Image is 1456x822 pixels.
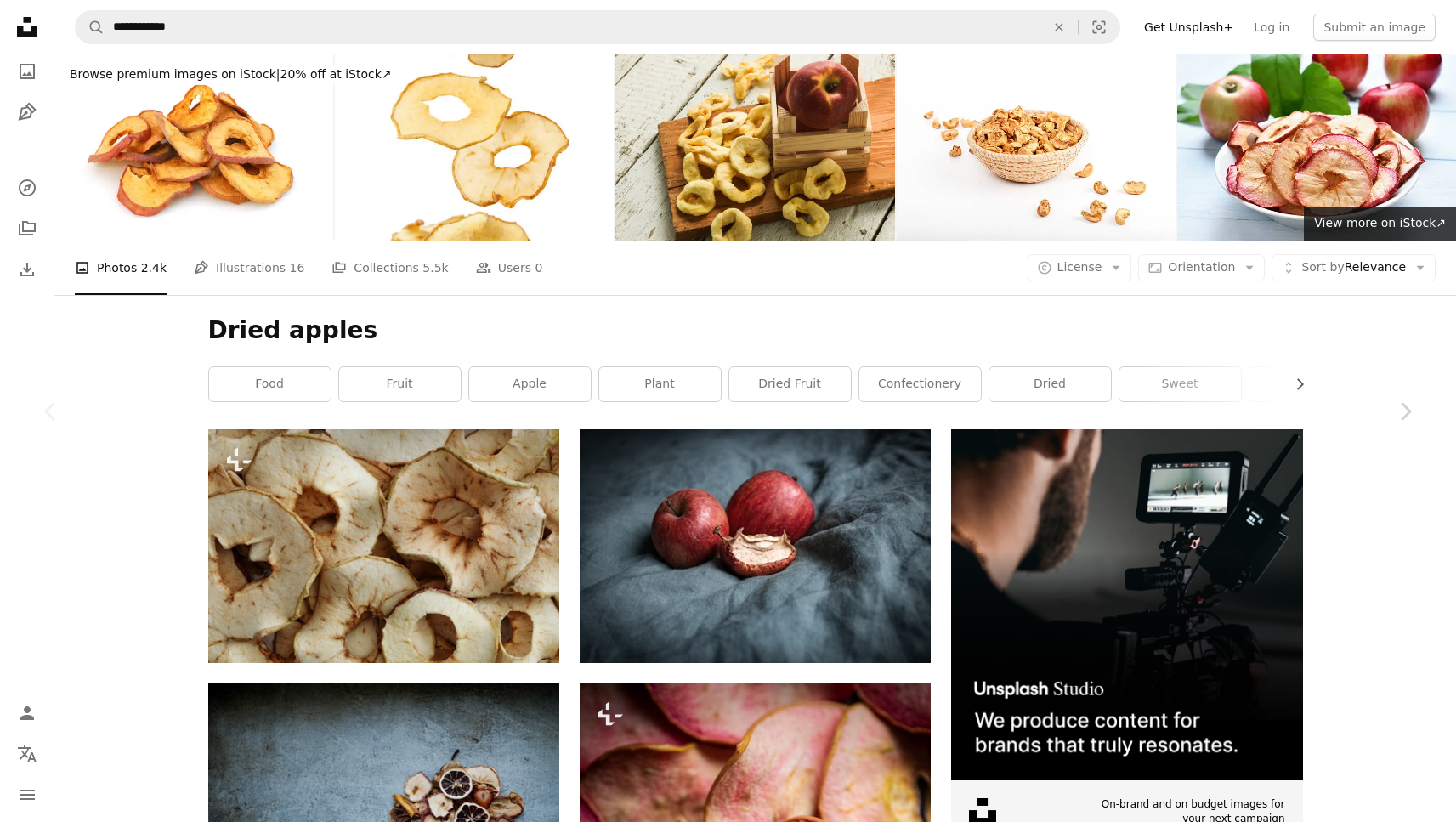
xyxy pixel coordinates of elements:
span: 5.5k [422,258,448,277]
button: Sort byRelevance [1272,254,1436,281]
span: 20% off at iStock ↗ [70,67,392,81]
a: dried fruit [729,367,851,401]
a: Illustrations [10,95,44,129]
span: Sort by [1301,260,1344,274]
a: Log in [1244,14,1300,41]
form: Find visuals sitewide [75,10,1120,44]
a: food [209,367,331,401]
a: Browse premium images on iStock|20% off at iStock↗ [54,54,407,95]
a: Collections 5.5k [331,241,448,295]
button: Search Unsplash [76,11,105,43]
img: Dried apple slices [897,54,1176,241]
a: fruit [339,367,461,401]
span: Orientation [1168,260,1235,274]
button: Submit an image [1313,14,1436,41]
a: sweet [1119,367,1241,401]
a: View more on iStock↗ [1304,207,1456,241]
button: Orientation [1138,254,1265,281]
button: Visual search [1079,11,1119,43]
button: Menu [10,778,44,812]
a: Get Unsplash+ [1134,14,1244,41]
img: dried apple slices [54,54,333,241]
a: Illustrations 16 [194,241,304,295]
img: A pile of sliced apples sitting on top of a table [208,429,559,663]
a: Photos [10,54,44,88]
a: Log in / Sign up [10,696,44,730]
a: a pile of fruit sitting on top of a table [208,793,559,808]
span: 16 [290,258,305,277]
span: Relevance [1301,259,1406,276]
span: 0 [535,258,542,277]
a: plant [599,367,721,401]
a: red apple fruit on gray textile [580,538,931,553]
button: License [1028,254,1132,281]
a: Download History [10,252,44,286]
img: file-1715652217532-464736461acbimage [951,429,1302,780]
a: Next [1354,330,1456,493]
img: Apple chips are falling on a heap on a white background. Isolated [335,54,614,241]
a: healthy [1249,367,1371,401]
img: Sliced and dried apple with fresh apple on wooden table [615,54,894,241]
span: Browse premium images on iStock | [70,67,280,81]
span: View more on iStock ↗ [1314,216,1446,230]
span: License [1057,260,1102,274]
img: red apple fruit on gray textile [580,429,931,663]
button: scroll list to the right [1284,367,1303,401]
a: Collections [10,212,44,246]
a: Users 0 [476,241,543,295]
img: Dehydrated apples chips [1177,54,1456,241]
a: Explore [10,171,44,205]
a: A pile of sliced apples sitting on top of a table [208,538,559,553]
a: confectionery [859,367,981,401]
a: dried [989,367,1111,401]
h1: Dried apples [208,315,1303,346]
button: Language [10,737,44,771]
button: Clear [1040,11,1078,43]
a: apple [469,367,591,401]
